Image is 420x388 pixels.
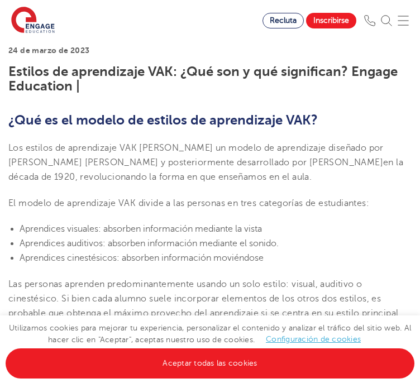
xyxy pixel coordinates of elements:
[163,359,257,367] font: Aceptar todas las cookies
[8,198,369,208] font: El modelo de aprendizaje VAK divide a las personas en tres categorías de estudiantes:
[309,172,312,182] font: .
[11,7,55,35] img: Educación comprometida
[381,15,392,26] img: Buscar
[262,13,304,28] a: Recluta
[364,15,375,26] img: Teléfono
[20,253,264,263] font: Aprendices cinestésicos: absorben información moviéndose
[8,46,90,55] font: 24 de marzo de 2023
[313,16,349,25] font: Inscribirse
[8,64,398,94] font: Estilos de aprendizaje VAK: ¿Qué son y qué significan? Engage Education |
[6,348,414,379] a: Aceptar todas las cookies
[270,16,297,25] font: Recluta
[306,13,356,28] a: Inscribirse
[266,335,361,343] a: Configuración de cookies
[20,238,279,248] font: Aprendices auditivos: absorben información mediante el sonido.
[8,279,401,319] font: Las personas aprenden predominantemente usando un solo estilo: visual, auditivo o cinestésico. Si...
[9,324,411,344] font: Utilizamos cookies para mejorar tu experiencia, personalizar el contenido y analizar el tráfico d...
[398,15,409,26] img: Menú móvil
[8,112,318,128] font: ¿Qué es el modelo de estilos de aprendizaje VAK?
[20,224,262,234] font: Aprendices visuales: absorben información mediante la vista
[8,143,384,167] font: Los estilos de aprendizaje VAK [PERSON_NAME] un modelo de aprendizaje diseñado por [PERSON_NAME] ...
